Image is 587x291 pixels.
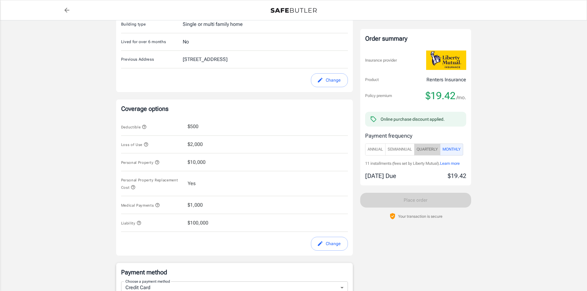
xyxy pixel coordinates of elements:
span: 11 installments (fees set by Liberty Mutual). [365,161,440,166]
button: Loss of Use [121,141,149,148]
span: Monthly [442,146,461,153]
p: [DATE] Due [365,171,396,180]
span: Loss of Use [121,143,149,147]
p: Previous Address [121,56,183,63]
span: Personal Property [121,160,160,165]
p: Coverage options [121,104,348,113]
span: Personal Property Replacement Cost [121,178,178,190]
span: $19.42 [426,90,455,102]
button: edit [311,237,348,251]
span: Yes [188,180,196,187]
button: Personal Property [121,159,160,166]
div: No [183,38,189,46]
div: Order summary [365,34,466,43]
p: Building type [121,21,183,27]
p: Payment frequency [365,131,466,140]
span: $500 [188,123,198,130]
p: Your transaction is secure [398,213,442,219]
div: Online purchase discount applied. [381,116,445,122]
p: Product [365,77,379,83]
button: Monthly [440,143,463,156]
img: Liberty Mutual [426,51,466,70]
span: /mo. [456,93,466,102]
span: Learn more [440,161,460,166]
span: $100,000 [188,219,208,227]
span: Liability [121,221,142,225]
p: Renters Insurance [426,76,466,83]
p: Policy premium [365,93,392,99]
div: Single or multi family home [183,21,243,28]
span: Medical Payments [121,203,160,208]
span: $2,000 [188,141,203,148]
div: [STREET_ADDRESS] [183,56,227,63]
span: Quarterly [417,146,438,153]
button: Quarterly [414,143,440,156]
p: Payment method [121,268,348,277]
button: Deductible [121,123,147,131]
button: Annual [365,143,385,156]
button: edit [311,73,348,87]
p: $19.42 [448,171,466,180]
button: Medical Payments [121,201,160,209]
span: $1,000 [188,201,203,209]
button: SemiAnnual [385,143,414,156]
span: $10,000 [188,159,206,166]
span: Annual [368,146,383,153]
button: Liability [121,219,142,227]
button: Personal Property Replacement Cost [121,176,183,191]
span: Deductible [121,125,147,129]
p: Lived for over 6 months [121,39,183,45]
p: Insurance provider [365,57,397,63]
a: back to quotes [61,4,73,16]
span: SemiAnnual [388,146,412,153]
img: Back to quotes [271,8,317,13]
label: Choose a payment method [125,279,170,284]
